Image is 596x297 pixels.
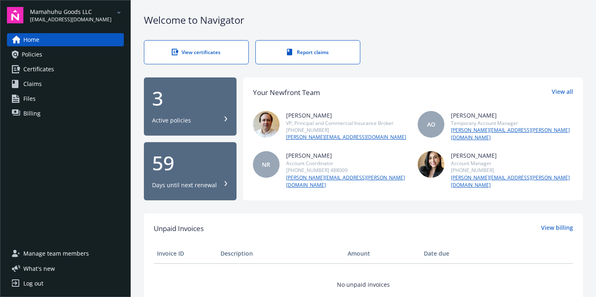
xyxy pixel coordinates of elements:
span: Claims [23,77,42,91]
span: Certificates [23,63,54,76]
a: Report claims [255,40,360,64]
a: [PERSON_NAME][EMAIL_ADDRESS][DOMAIN_NAME] [286,134,406,141]
a: Home [7,33,124,46]
a: View certificates [144,40,249,64]
div: Report claims [272,49,343,56]
span: Billing [23,107,41,120]
div: [PERSON_NAME] [286,151,408,160]
a: Files [7,92,124,105]
div: Your Newfront Team [253,87,320,98]
span: What ' s new [23,264,55,273]
th: Description [217,244,344,263]
a: [PERSON_NAME][EMAIL_ADDRESS][PERSON_NAME][DOMAIN_NAME] [286,174,408,189]
button: 59Days until next renewal [144,142,237,200]
div: [PERSON_NAME] [286,111,406,120]
a: View billing [541,223,573,234]
span: Unpaid Invoices [154,223,204,234]
span: Home [23,33,39,46]
div: Log out [23,277,43,290]
div: Account Manager [451,160,573,167]
div: VP, Principal and Commercial Insurance Broker [286,120,406,127]
div: Welcome to Navigator [144,13,583,27]
div: [PHONE_NUMBER] 488009 [286,167,408,174]
span: Files [23,92,36,105]
button: 3Active policies [144,77,237,136]
span: AO [427,120,435,129]
img: photo [418,151,444,178]
button: What's new [7,264,68,273]
th: Date due [421,244,484,263]
a: Certificates [7,63,124,76]
div: 59 [152,153,228,173]
button: Mamahuhu Goods LLC[EMAIL_ADDRESS][DOMAIN_NAME]arrowDropDown [30,7,124,23]
a: Claims [7,77,124,91]
a: Policies [7,48,124,61]
div: Days until next renewal [152,181,217,189]
a: View all [552,87,573,98]
a: [PERSON_NAME][EMAIL_ADDRESS][PERSON_NAME][DOMAIN_NAME] [451,127,573,141]
a: arrowDropDown [114,7,124,17]
div: View certificates [161,49,232,56]
span: Manage team members [23,247,89,260]
div: [PHONE_NUMBER] [286,127,406,134]
div: [PHONE_NUMBER] [451,167,573,174]
span: Mamahuhu Goods LLC [30,7,111,16]
div: Active policies [152,116,191,125]
div: [PERSON_NAME] [451,111,573,120]
div: Account Coordinator [286,160,408,167]
th: Amount [344,244,421,263]
div: Temporary Account Manager [451,120,573,127]
img: navigator-logo.svg [7,7,23,23]
div: [PERSON_NAME] [451,151,573,160]
span: [EMAIL_ADDRESS][DOMAIN_NAME] [30,16,111,23]
img: photo [253,111,280,138]
div: 3 [152,88,228,108]
th: Invoice ID [154,244,217,263]
span: NR [262,160,270,169]
a: [PERSON_NAME][EMAIL_ADDRESS][PERSON_NAME][DOMAIN_NAME] [451,174,573,189]
span: Policies [22,48,42,61]
a: Manage team members [7,247,124,260]
a: Billing [7,107,124,120]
